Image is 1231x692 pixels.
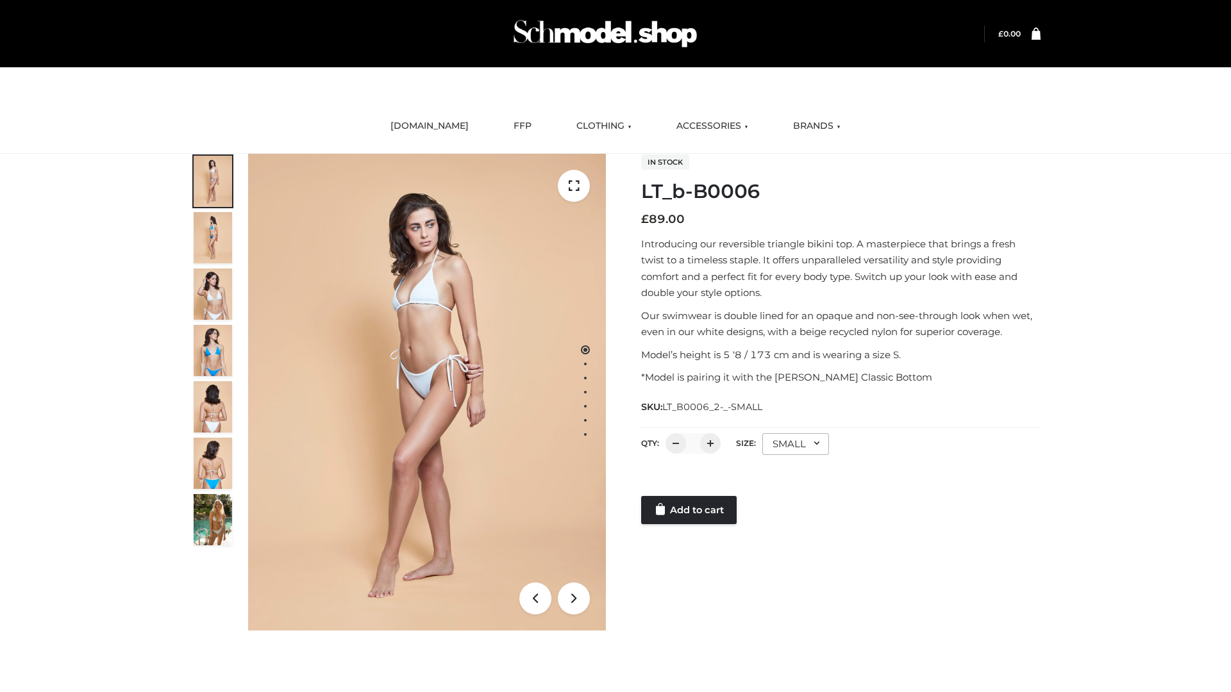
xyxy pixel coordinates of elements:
[662,401,762,413] span: LT_B0006_2-_-SMALL
[567,112,641,140] a: CLOTHING
[504,112,541,140] a: FFP
[736,438,756,448] label: Size:
[194,268,232,320] img: ArielClassicBikiniTop_CloudNine_AzureSky_OW114ECO_3-scaled.jpg
[998,29,1003,38] span: £
[641,369,1041,386] p: *Model is pairing it with the [PERSON_NAME] Classic Bottom
[998,29,1021,38] a: £0.00
[641,236,1041,301] p: Introducing our reversible triangle bikini top. A masterpiece that brings a fresh twist to a time...
[783,112,850,140] a: BRANDS
[641,154,689,170] span: In stock
[194,381,232,432] img: ArielClassicBikiniTop_CloudNine_AzureSky_OW114ECO_7-scaled.jpg
[248,154,606,630] img: ArielClassicBikiniTop_CloudNine_AzureSky_OW114ECO_1
[998,29,1021,38] bdi: 0.00
[194,438,232,489] img: ArielClassicBikiniTop_CloudNine_AzureSky_OW114ECO_8-scaled.jpg
[641,180,1041,203] h1: LT_b-B0006
[194,156,232,207] img: ArielClassicBikiniTop_CloudNine_AzureSky_OW114ECO_1-scaled.jpg
[194,212,232,263] img: ArielClassicBikiniTop_CloudNine_AzureSky_OW114ECO_2-scaled.jpg
[641,399,764,415] span: SKU:
[509,8,701,59] img: Schmodel Admin 964
[641,212,685,226] bdi: 89.00
[667,112,758,140] a: ACCESSORIES
[641,347,1041,363] p: Model’s height is 5 ‘8 / 173 cm and is wearing a size S.
[641,496,737,524] a: Add to cart
[762,433,829,455] div: SMALL
[194,494,232,545] img: Arieltop_CloudNine_AzureSky2.jpg
[194,325,232,376] img: ArielClassicBikiniTop_CloudNine_AzureSky_OW114ECO_4-scaled.jpg
[381,112,478,140] a: [DOMAIN_NAME]
[641,308,1041,340] p: Our swimwear is double lined for an opaque and non-see-through look when wet, even in our white d...
[641,438,659,448] label: QTY:
[641,212,649,226] span: £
